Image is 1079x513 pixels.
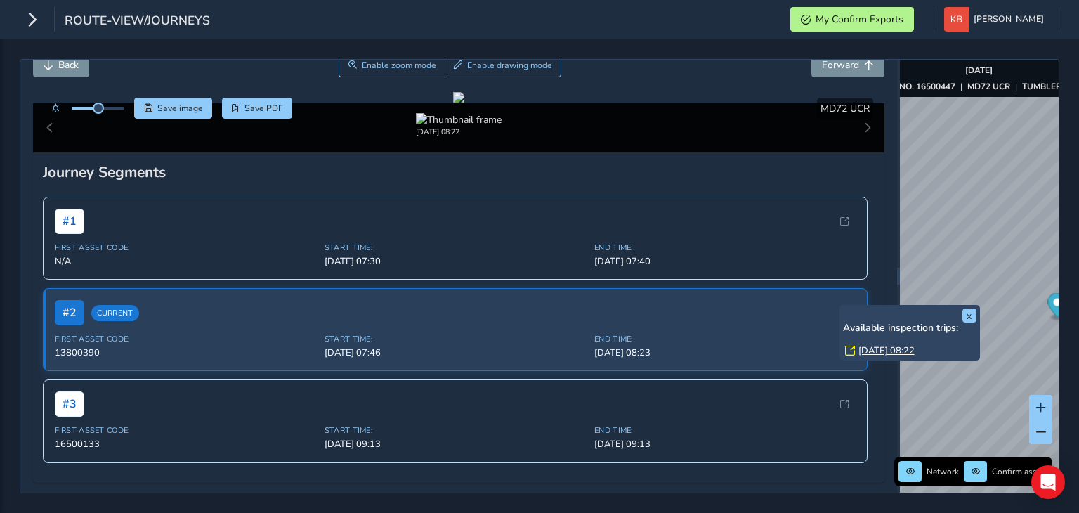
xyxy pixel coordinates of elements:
span: Enable zoom mode [362,60,436,71]
span: # 1 [55,209,84,234]
div: Open Intercom Messenger [1031,465,1065,499]
strong: [DATE] [965,65,993,76]
span: Start Time: [325,334,586,344]
button: x [962,309,976,323]
strong: MD72 UCR [967,81,1010,92]
span: Start Time: [325,425,586,436]
span: 16500133 [55,438,316,450]
button: Draw [445,53,562,77]
span: First Asset Code: [55,425,316,436]
span: Current [91,305,139,321]
span: [PERSON_NAME] [974,7,1044,32]
img: Thumbnail frame [416,113,502,126]
span: # 2 [55,300,84,325]
span: [DATE] 07:30 [325,255,586,268]
a: [DATE] 08:22 [858,344,915,357]
span: Save PDF [244,103,283,114]
span: Back [58,58,79,72]
button: Save [134,98,212,119]
div: Map marker [1047,293,1066,322]
span: My Confirm Exports [816,13,903,26]
h6: Available inspection trips: [843,323,976,335]
button: PDF [222,98,293,119]
span: route-view/journeys [65,12,210,32]
img: diamond-layout [944,7,969,32]
span: Enable drawing mode [467,60,552,71]
span: End Time: [594,425,856,436]
span: First Asset Code: [55,334,316,344]
span: End Time: [594,334,856,344]
span: N/A [55,255,316,268]
span: [DATE] 08:23 [594,346,856,359]
span: Forward [822,58,859,72]
span: [DATE] 09:13 [325,438,586,450]
button: Forward [811,53,884,77]
span: Start Time: [325,242,586,253]
div: [DATE] 08:22 [416,126,502,137]
div: Journey Segments [43,162,875,182]
span: # 3 [55,391,84,417]
span: [DATE] 09:13 [594,438,856,450]
span: End Time: [594,242,856,253]
span: [DATE] 07:40 [594,255,856,268]
span: Confirm assets [992,466,1048,477]
span: Network [927,466,959,477]
strong: ASSET NO. 16500447 [870,81,955,92]
button: My Confirm Exports [790,7,914,32]
button: Back [33,53,89,77]
span: 13800390 [55,346,316,359]
button: Zoom [339,53,445,77]
span: Save image [157,103,203,114]
span: MD72 UCR [820,102,870,115]
button: [PERSON_NAME] [944,7,1049,32]
span: [DATE] 07:46 [325,346,586,359]
span: First Asset Code: [55,242,316,253]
